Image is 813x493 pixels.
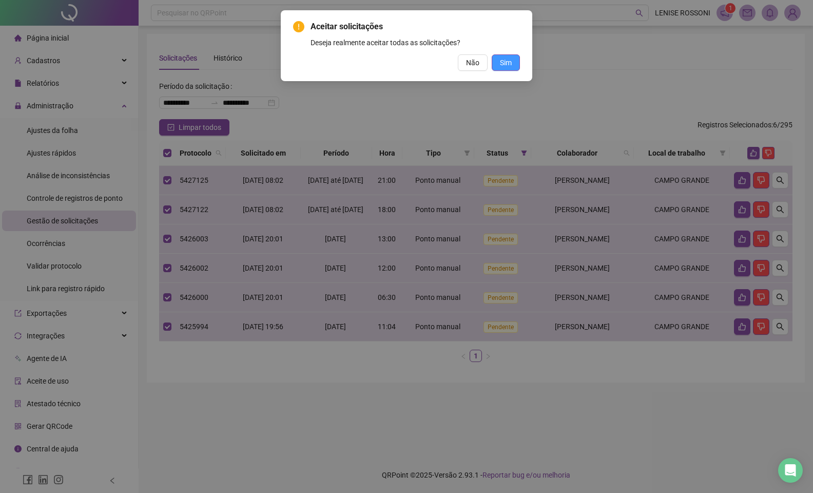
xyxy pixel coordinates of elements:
div: Deseja realmente aceitar todas as solicitações? [311,37,520,48]
span: exclamation-circle [293,21,304,32]
div: Open Intercom Messenger [778,458,803,483]
span: Aceitar solicitações [311,21,520,33]
button: Sim [492,54,520,71]
span: Não [466,57,479,68]
span: Sim [500,57,512,68]
button: Não [458,54,488,71]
